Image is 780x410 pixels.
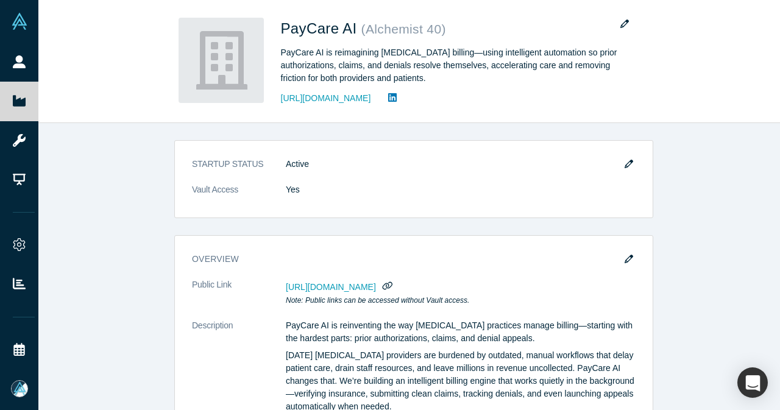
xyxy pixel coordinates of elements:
[281,46,622,85] div: PayCare AI is reimagining [MEDICAL_DATA] billing—using intelligent automation so prior authorizat...
[192,158,286,183] dt: STARTUP STATUS
[286,296,469,305] em: Note: Public links can be accessed without Vault access.
[192,183,286,209] dt: Vault Access
[286,183,636,196] dd: Yes
[361,22,446,36] small: ( Alchemist 40 )
[11,380,28,397] img: Mia Scott's Account
[11,13,28,30] img: Alchemist Vault Logo
[192,253,619,266] h3: overview
[179,18,264,103] img: PayCare AI 's Logo
[281,92,371,105] a: [URL][DOMAIN_NAME]
[286,319,636,345] p: PayCare AI is reinventing the way [MEDICAL_DATA] practices manage billing—starting with the harde...
[192,278,232,291] span: Public Link
[281,20,361,37] span: PayCare AI
[286,158,636,171] dd: Active
[286,282,376,292] span: [URL][DOMAIN_NAME]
